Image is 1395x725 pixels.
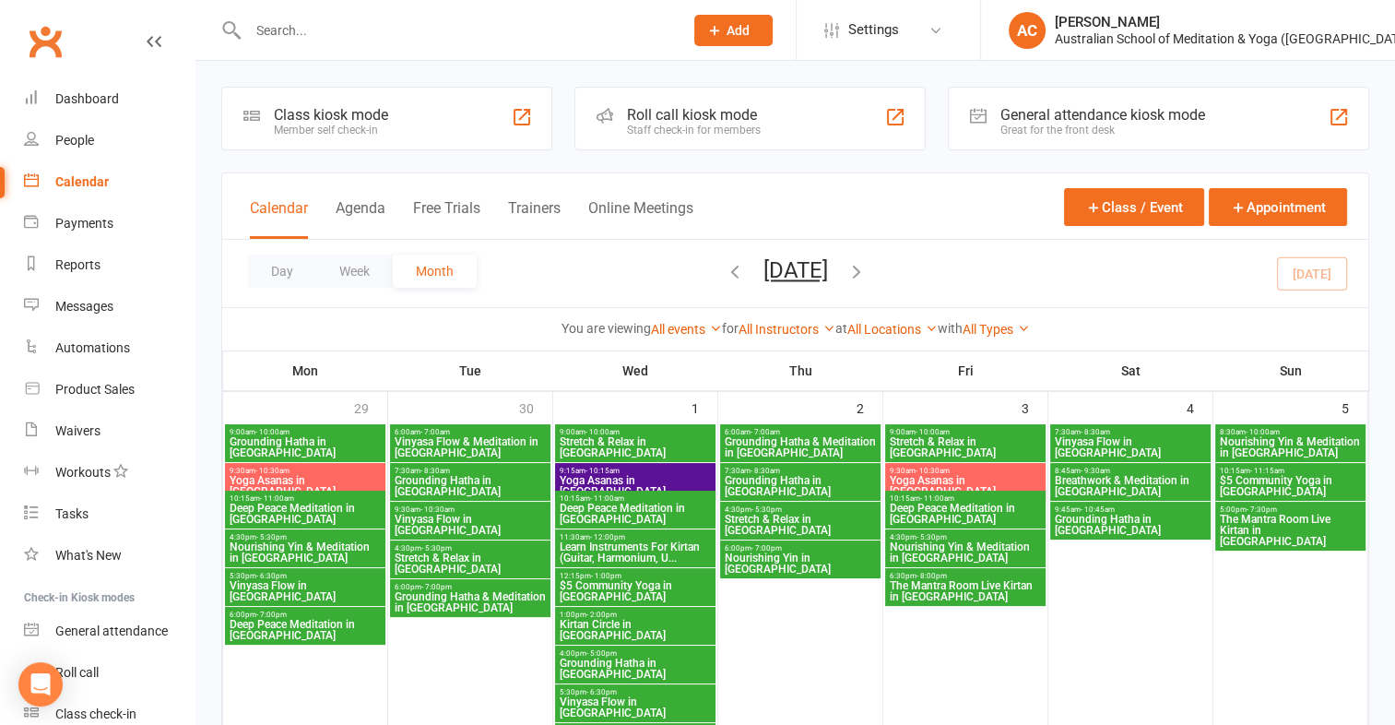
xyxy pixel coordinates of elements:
span: Grounding Hatha in [GEOGRAPHIC_DATA] [394,475,547,497]
button: Week [316,255,393,288]
span: - 10:30am [420,505,455,514]
strong: at [835,321,847,336]
a: General attendance kiosk mode [24,611,195,652]
span: - 10:00am [1246,428,1280,436]
span: - 10:45am [1081,505,1115,514]
span: 6:00pm [724,544,877,553]
span: 4:30pm [229,533,382,541]
div: Reports [55,257,100,272]
span: - 7:00am [420,428,450,436]
button: Calendar [250,199,308,239]
div: Messages [55,299,113,314]
span: $5 Community Yoga in [GEOGRAPHIC_DATA] [559,580,712,602]
span: - 10:00am [585,428,620,436]
span: Vinyasa Flow & Meditation in [GEOGRAPHIC_DATA] [394,436,547,458]
span: Yoga Asanas in [GEOGRAPHIC_DATA] [889,475,1042,497]
span: - 10:30am [255,467,290,475]
div: Payments [55,216,113,231]
span: Stretch & Relax in [GEOGRAPHIC_DATA] [724,514,877,536]
span: Nourishing Yin in [GEOGRAPHIC_DATA] [724,553,877,575]
span: - 8:00pm [916,572,947,580]
span: 4:30pm [889,533,1042,541]
span: - 5:00pm [586,649,617,658]
span: - 5:30pm [916,533,947,541]
span: 6:00am [394,428,547,436]
span: - 8:30am [420,467,450,475]
div: 5 [1342,392,1367,422]
div: Great for the front desk [1000,124,1205,137]
a: All events [651,322,722,337]
span: 10:15am [229,494,382,503]
span: Grounding Hatha in [GEOGRAPHIC_DATA] [559,658,712,680]
span: Vinyasa Flow in [GEOGRAPHIC_DATA] [394,514,547,536]
strong: for [722,321,739,336]
a: Clubworx [22,18,68,65]
span: 9:30am [394,505,547,514]
span: 5:30pm [559,688,712,696]
span: Grounding Hatha & Meditation in [GEOGRAPHIC_DATA] [394,591,547,613]
strong: You are viewing [562,321,651,336]
div: Product Sales [55,382,135,397]
span: - 11:00am [590,494,624,503]
span: - 8:30am [751,467,780,475]
div: 30 [519,392,552,422]
div: Workouts [55,465,111,480]
span: 6:00pm [229,611,382,619]
a: People [24,120,195,161]
span: - 10:00am [255,428,290,436]
span: Deep Peace Meditation in [GEOGRAPHIC_DATA] [559,503,712,525]
span: 9:30am [229,467,382,475]
div: AC [1009,12,1046,49]
span: 7:30am [394,467,547,475]
a: Roll call [24,652,195,694]
span: 10:15am [559,494,712,503]
button: Month [393,255,477,288]
span: Add [727,23,750,38]
span: 9:00am [559,428,712,436]
span: - 11:00am [920,494,954,503]
div: Tasks [55,506,89,521]
div: Class check-in [55,707,136,721]
span: Grounding Hatha in [GEOGRAPHIC_DATA] [724,475,877,497]
div: 2 [857,392,882,422]
a: Calendar [24,161,195,203]
span: - 7:30pm [1247,505,1277,514]
div: Member self check-in [274,124,388,137]
span: - 10:15am [585,467,620,475]
div: Automations [55,340,130,355]
a: Product Sales [24,369,195,410]
div: People [55,133,94,148]
a: What's New [24,535,195,576]
input: Search... [242,18,670,43]
a: Waivers [24,410,195,452]
span: Vinyasa Flow in [GEOGRAPHIC_DATA] [1054,436,1207,458]
span: - 11:00am [260,494,294,503]
th: Tue [388,351,553,390]
span: - 11:15am [1250,467,1284,475]
span: - 5:30pm [751,505,782,514]
button: Day [248,255,316,288]
span: Nourishing Yin & Meditation in [GEOGRAPHIC_DATA] [229,541,382,564]
span: 9:00am [229,428,382,436]
span: The Mantra Room Live Kirtan in [GEOGRAPHIC_DATA] [889,580,1042,602]
div: 4 [1187,392,1212,422]
span: Yoga Asanas in [GEOGRAPHIC_DATA] [559,475,712,497]
div: Roll call [55,665,99,680]
div: General attendance kiosk mode [1000,106,1205,124]
span: 10:15am [1219,467,1363,475]
div: Open Intercom Messenger [18,662,63,707]
div: Dashboard [55,91,119,106]
span: 7:30am [1054,428,1207,436]
span: Nourishing Yin & Meditation in [GEOGRAPHIC_DATA] [889,541,1042,564]
span: 1:00pm [559,611,712,619]
a: Tasks [24,493,195,535]
span: 12:15pm [559,572,712,580]
span: 6:00am [724,428,877,436]
span: - 7:00pm [751,544,782,553]
th: Wed [553,351,718,390]
div: 1 [692,392,717,422]
span: Deep Peace Meditation in [GEOGRAPHIC_DATA] [889,503,1042,525]
span: - 12:00pm [590,533,625,541]
span: 5:30pm [229,572,382,580]
button: Trainers [508,199,561,239]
